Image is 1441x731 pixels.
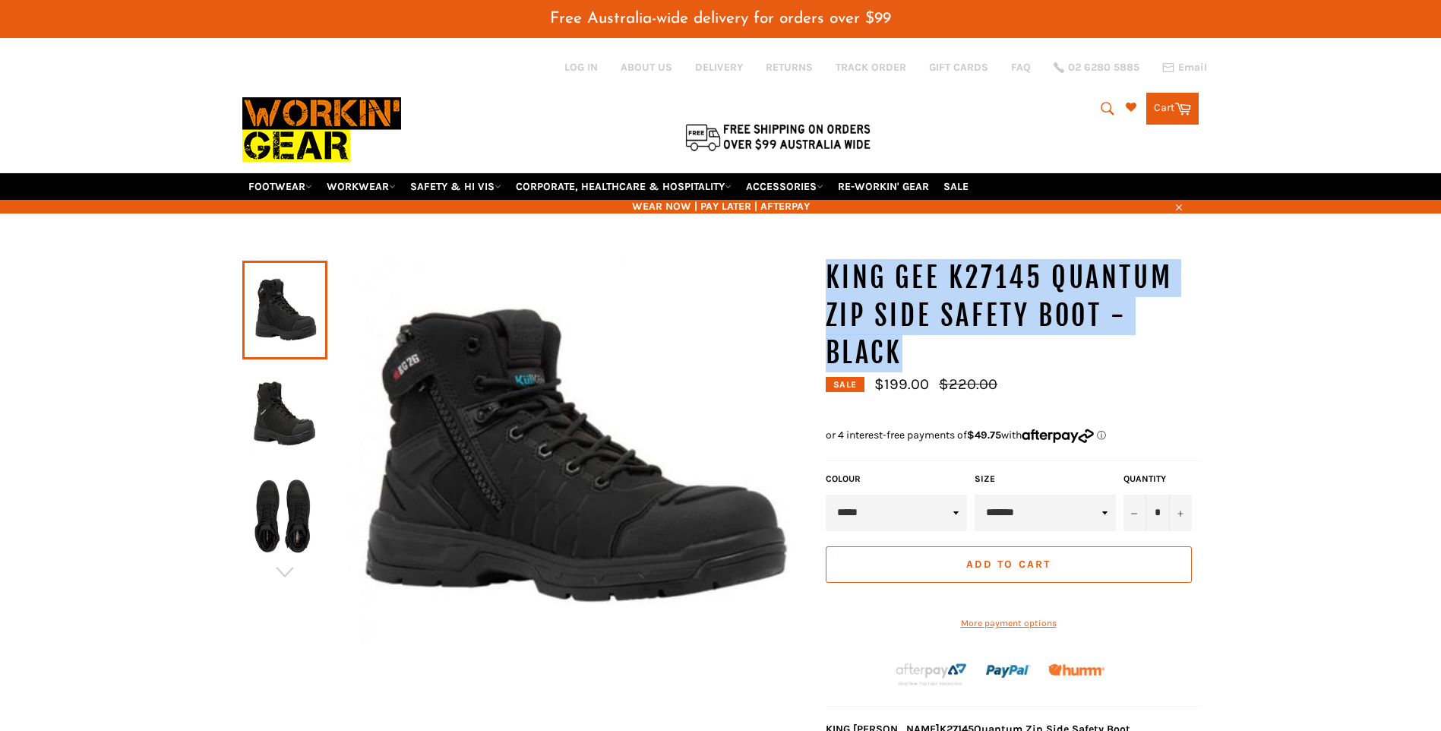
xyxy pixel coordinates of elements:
a: SALE [937,173,975,200]
img: Workin Gear KING GEE K27120 Quantum Zip Side Safety Boot [327,259,811,656]
a: RETURNS [766,60,813,74]
a: ACCESSORIES [740,173,830,200]
span: Email [1178,62,1207,73]
a: More payment options [826,617,1192,630]
img: Flat $9.95 shipping Australia wide [683,121,873,153]
img: Workin Gear leaders in Workwear, Safety Boots, PPE, Uniforms. Australia's No.1 in Workwear [242,87,401,172]
label: COLOUR [826,473,967,486]
button: Reduce item quantity by one [1123,495,1146,531]
a: CORPORATE, HEALTHCARE & HOSPITALITY [510,173,738,200]
img: paypal.png [986,649,1031,694]
h1: KING GEE K27145 Quantum Zip Side Safety Boot - Black [826,259,1199,372]
img: Humm_core_logo_RGB-01_300x60px_small_195d8312-4386-4de7-b182-0ef9b6303a37.png [1048,664,1104,676]
a: FAQ [1011,60,1031,74]
img: Workin Gear KING GEE K27120 Quantum Zip Side Safety Boot [250,370,320,454]
s: $220.00 [939,375,997,393]
a: RE-WORKIN' GEAR [832,173,935,200]
a: TRACK ORDER [836,60,906,74]
a: SAFETY & HI VIS [404,173,507,200]
a: Cart [1146,93,1199,125]
a: ABOUT US [621,60,672,74]
a: Log in [564,61,598,74]
a: GIFT CARDS [929,60,988,74]
span: Add to Cart [966,558,1051,571]
span: Free Australia-wide delivery for orders over $99 [550,11,891,27]
button: Add to Cart [826,546,1192,583]
button: Increase item quantity by one [1169,495,1192,531]
span: 02 6280 5885 [1068,62,1139,73]
img: Afterpay-Logo-on-dark-bg_large.png [894,661,969,687]
span: WEAR NOW | PAY LATER | AFTERPAY [242,199,1199,214]
label: Quantity [1123,473,1192,486]
a: FOOTWEAR [242,173,318,200]
a: DELIVERY [695,60,743,74]
a: 02 6280 5885 [1054,62,1139,73]
a: WORKWEAR [321,173,402,200]
div: Sale [826,377,864,392]
a: Email [1162,62,1207,74]
span: $199.00 [874,375,929,393]
img: Workin Gear KING GEE K27120 Quantum Zip Side Safety Boot [250,472,320,555]
label: Size [975,473,1116,486]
